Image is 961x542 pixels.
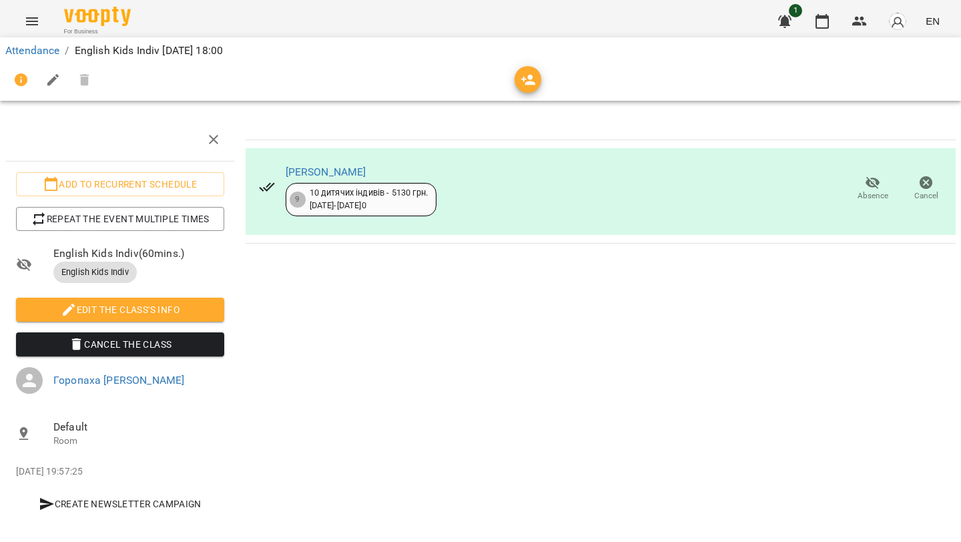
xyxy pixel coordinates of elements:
[16,298,224,322] button: Edit the class's Info
[290,192,306,208] div: 9
[926,14,940,28] span: EN
[16,5,48,37] button: Menu
[310,187,428,212] div: 10 дитячих індивів - 5130 грн. [DATE] - [DATE] 0
[888,12,907,31] img: avatar_s.png
[27,302,214,318] span: Edit the class's Info
[16,207,224,231] button: Repeat the event multiple times
[5,44,59,57] a: Attendance
[858,190,888,202] span: Absence
[53,246,224,262] span: English Kids Indiv ( 60 mins. )
[16,492,224,516] button: Create Newsletter Campaign
[27,211,214,227] span: Repeat the event multiple times
[920,9,945,33] button: EN
[75,43,224,59] p: English Kids Indiv [DATE] 18:00
[21,496,219,512] span: Create Newsletter Campaign
[64,27,131,36] span: For Business
[846,170,900,208] button: Absence
[65,43,69,59] li: /
[914,190,938,202] span: Cancel
[27,176,214,192] span: Add to recurrent schedule
[789,4,802,17] span: 1
[64,7,131,26] img: Voopty Logo
[53,435,224,448] p: Room
[53,374,184,386] a: Горопаха [PERSON_NAME]
[16,465,224,479] p: [DATE] 19:57:25
[53,266,137,278] span: English Kids Indiv
[16,172,224,196] button: Add to recurrent schedule
[900,170,953,208] button: Cancel
[27,336,214,352] span: Cancel the class
[53,419,224,435] span: Default
[286,166,366,178] a: [PERSON_NAME]
[5,43,956,59] nav: breadcrumb
[16,332,224,356] button: Cancel the class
